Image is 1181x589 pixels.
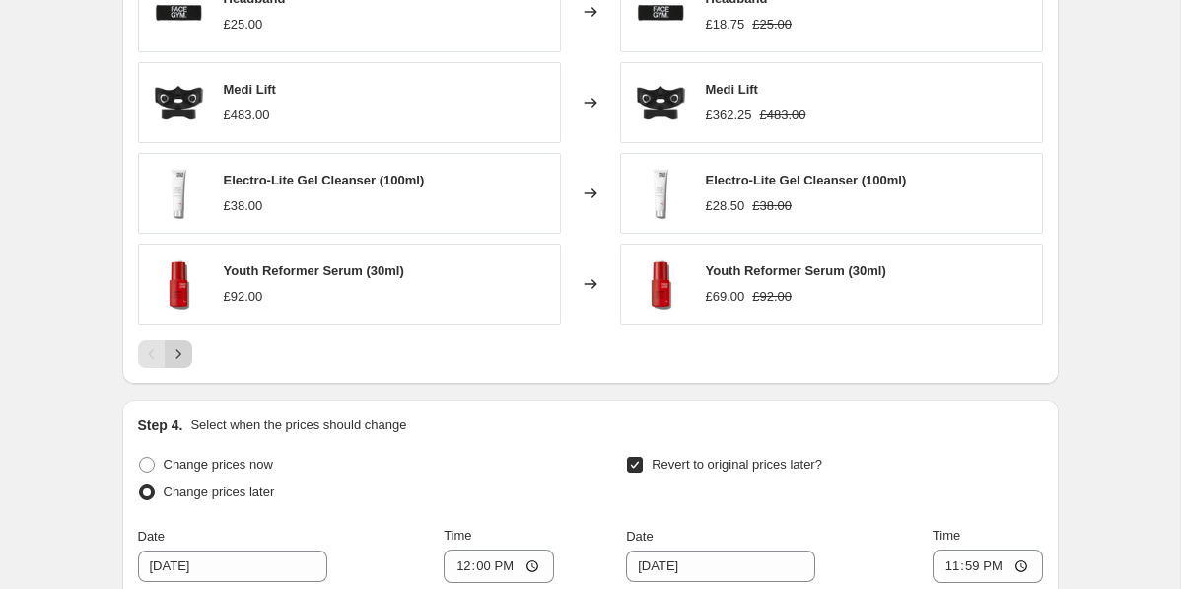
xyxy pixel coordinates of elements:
[631,73,690,132] img: MediLiftPDP_1Primary_80x.jpg
[933,550,1043,583] input: 12:00
[165,340,192,368] button: Next
[149,73,208,132] img: MediLiftPDP_1Primary_80x.jpg
[149,255,208,314] img: YouthReformerPDP_1Primary_80x.jpg
[631,255,690,314] img: YouthReformerPDP_1Primary_80x.jpg
[224,15,263,35] div: £25.00
[706,263,886,278] span: Youth Reformer Serum (30ml)
[190,415,406,435] p: Select when the prices should change
[224,263,404,278] span: Youth Reformer Serum (30ml)
[138,340,192,368] nav: Pagination
[706,82,758,97] span: Medi Lift
[760,106,806,125] strike: £483.00
[706,173,907,187] span: Electro-Lite Gel Cleanser (100ml)
[164,484,275,499] span: Change prices later
[626,551,815,582] input: 8/22/2025
[706,196,745,216] div: £28.50
[626,529,653,544] span: Date
[224,287,263,307] div: £92.00
[224,173,425,187] span: Electro-Lite Gel Cleanser (100ml)
[752,196,792,216] strike: £38.00
[444,528,471,543] span: Time
[706,15,745,35] div: £18.75
[224,106,270,125] div: £483.00
[652,457,822,472] span: Revert to original prices later?
[138,415,183,435] h2: Step 4.
[444,550,554,583] input: 12:00
[138,529,165,544] span: Date
[752,287,792,307] strike: £92.00
[631,164,690,223] img: Electro-LitePDP_1Primary_80x.jpg
[933,528,960,543] span: Time
[224,196,263,216] div: £38.00
[164,457,273,472] span: Change prices now
[706,287,745,307] div: £69.00
[706,106,752,125] div: £362.25
[149,164,208,223] img: Electro-LitePDP_1Primary_80x.jpg
[224,82,276,97] span: Medi Lift
[752,15,792,35] strike: £25.00
[138,551,327,582] input: 8/22/2025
